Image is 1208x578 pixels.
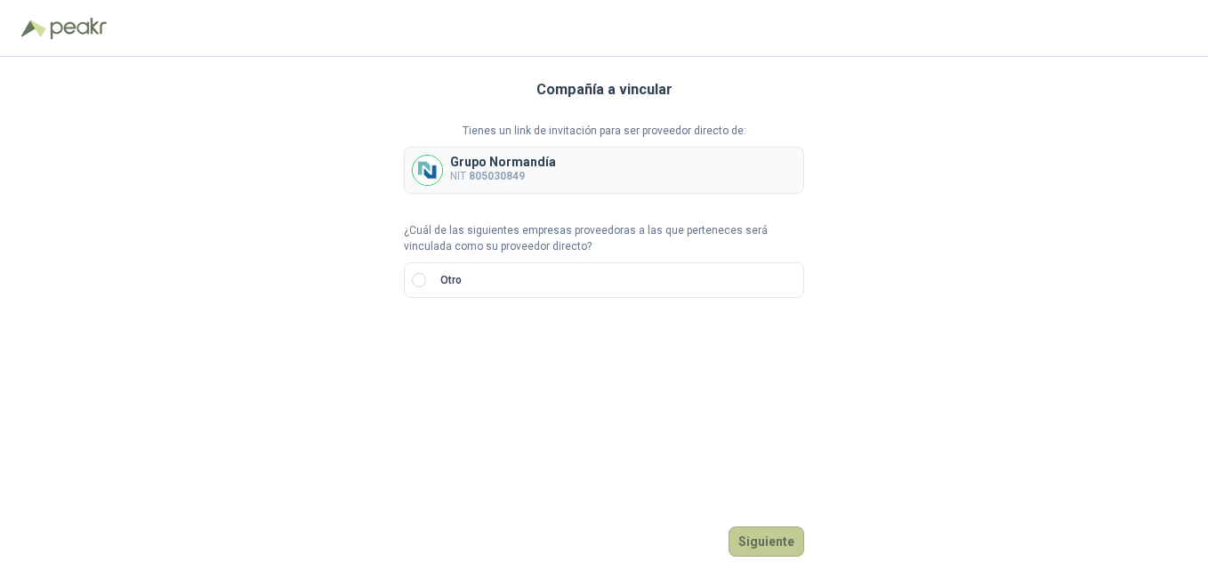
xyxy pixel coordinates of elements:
h3: Compañía a vincular [536,78,672,101]
p: Tienes un link de invitación para ser proveedor directo de: [404,123,804,140]
p: NIT [450,168,556,185]
p: Grupo Normandía [450,156,556,168]
img: Peakr [50,18,107,39]
p: Otro [440,272,462,289]
button: Siguiente [729,526,804,557]
p: ¿Cuál de las siguientes empresas proveedoras a las que perteneces será vinculada como su proveedo... [404,222,804,256]
img: Company Logo [413,156,442,185]
b: 805030849 [469,170,525,182]
img: Logo [21,20,46,37]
